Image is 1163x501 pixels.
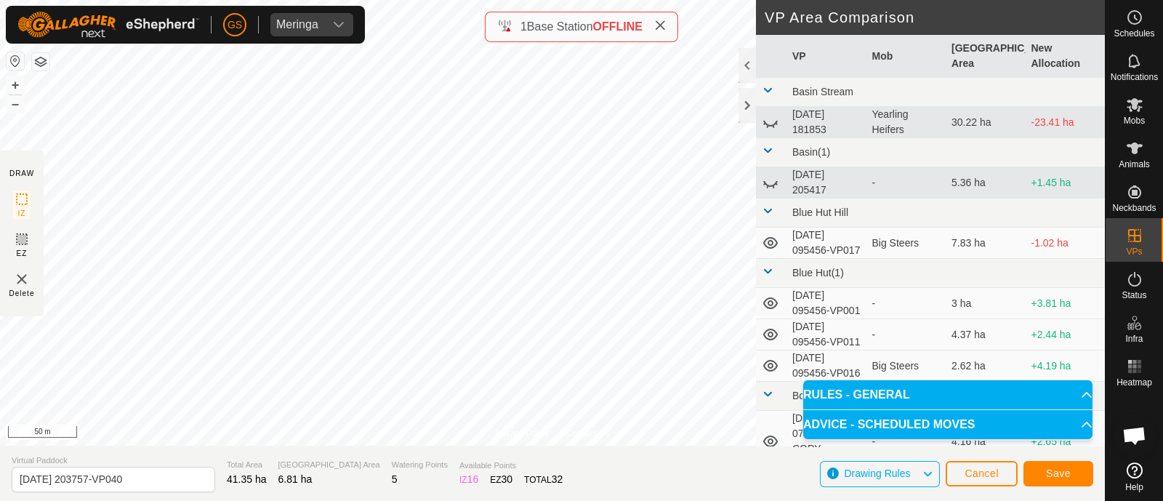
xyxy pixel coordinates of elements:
[467,473,479,485] span: 16
[866,35,946,78] th: Mob
[552,473,563,485] span: 32
[946,228,1026,259] td: 7.83 ha
[786,107,866,138] td: [DATE] 181853
[786,167,866,199] td: [DATE] 205417
[567,427,610,440] a: Contact Us
[803,380,1092,409] p-accordion-header: RULES - GENERAL
[1026,167,1106,199] td: +1.45 ha
[786,411,866,473] td: [DATE] 071255 - COPY - COPY-VP065
[18,208,26,219] span: IZ
[872,175,941,191] div: -
[1106,457,1163,497] a: Help
[459,472,478,487] div: IZ
[490,472,512,487] div: EZ
[803,410,1092,439] p-accordion-header: ADVICE - SCHEDULED MOVES
[792,86,853,97] span: Basin Stream
[1116,378,1152,387] span: Heatmap
[227,473,267,485] span: 41.35 ha
[7,76,24,94] button: +
[278,473,313,485] span: 6.81 ha
[1026,350,1106,382] td: +4.19 ha
[946,461,1018,486] button: Cancel
[1114,29,1154,38] span: Schedules
[1026,107,1106,138] td: -23.41 ha
[527,20,593,33] span: Base Station
[1119,160,1150,169] span: Animals
[17,248,28,259] span: EZ
[1026,319,1106,350] td: +2.44 ha
[9,288,35,299] span: Delete
[872,327,941,342] div: -
[459,460,563,472] span: Available Points
[17,12,199,38] img: Gallagher Logo
[872,434,941,449] div: -
[803,389,910,401] span: RULES - GENERAL
[524,472,563,487] div: TOTAL
[872,236,941,251] div: Big Steers
[32,53,49,71] button: Map Layers
[946,35,1026,78] th: [GEOGRAPHIC_DATA] Area
[7,52,24,70] button: Reset Map
[946,411,1026,473] td: 4.16 ha
[786,228,866,259] td: [DATE] 095456-VP017
[276,19,318,31] div: Meringa
[270,13,324,36] span: Meringa
[495,427,550,440] a: Privacy Policy
[792,390,911,401] span: Bottom [PERSON_NAME]
[1112,204,1156,212] span: Neckbands
[872,107,941,137] div: Yearling Heifers
[1026,288,1106,319] td: +3.81 ha
[844,468,910,479] span: Drawing Rules
[792,267,844,278] span: Blue Hut(1)
[803,419,975,430] span: ADVICE - SCHEDULED MOVES
[502,473,513,485] span: 30
[12,454,215,467] span: Virtual Paddock
[786,319,866,350] td: [DATE] 095456-VP011
[1026,228,1106,259] td: -1.02 ha
[1026,411,1106,473] td: +2.65 ha
[278,459,380,471] span: [GEOGRAPHIC_DATA] Area
[1111,73,1158,81] span: Notifications
[9,168,34,179] div: DRAW
[946,107,1026,138] td: 30.22 ha
[7,95,24,113] button: –
[1125,334,1143,343] span: Infra
[946,319,1026,350] td: 4.37 ha
[792,207,848,218] span: Blue Hut Hill
[1122,291,1146,300] span: Status
[1113,414,1156,457] div: Open chat
[392,459,448,471] span: Watering Points
[1026,35,1106,78] th: New Allocation
[765,9,1105,26] h2: VP Area Comparison
[872,296,941,311] div: -
[324,13,353,36] div: dropdown trigger
[13,270,31,288] img: VP
[946,288,1026,319] td: 3 ha
[520,20,527,33] span: 1
[1125,483,1143,492] span: Help
[786,350,866,382] td: [DATE] 095456-VP016
[1124,116,1145,125] span: Mobs
[392,473,398,485] span: 5
[872,358,941,374] div: Big Steers
[792,146,830,158] span: Basin(1)
[965,468,999,479] span: Cancel
[1126,247,1142,256] span: VPs
[593,20,643,33] span: OFFLINE
[227,459,267,471] span: Total Area
[786,288,866,319] td: [DATE] 095456-VP001
[1023,461,1093,486] button: Save
[786,35,866,78] th: VP
[228,17,242,33] span: GS
[946,167,1026,199] td: 5.36 ha
[946,350,1026,382] td: 2.62 ha
[1046,468,1071,479] span: Save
